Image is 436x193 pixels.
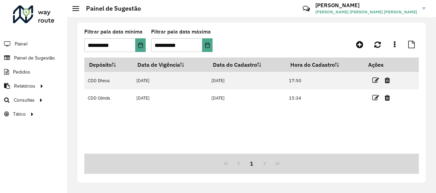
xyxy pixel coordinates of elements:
span: Painel de Sugestão [14,54,55,62]
a: Contato Rápido [299,1,314,16]
span: [PERSON_NAME] [PERSON_NAME] [PERSON_NAME] [315,9,417,15]
td: CDD Olinda [84,89,133,107]
td: [DATE] [208,72,286,89]
span: Relatórios [14,82,35,90]
td: CDD Ilheus [84,72,133,89]
h2: Painel de Sugestão [79,5,141,12]
span: Pedidos [13,68,30,76]
a: Editar [372,76,379,85]
th: Data de Vigência [133,57,208,72]
span: Painel [15,40,27,48]
label: Filtrar pela data mínima [84,28,143,36]
td: [DATE] [208,89,286,107]
th: Ações [363,57,404,72]
h3: [PERSON_NAME] [315,2,417,9]
button: Choose Date [135,38,146,52]
th: Data do Cadastro [208,57,286,72]
button: 1 [245,157,258,170]
td: [DATE] [133,89,208,107]
td: [DATE] [133,72,208,89]
th: Hora do Cadastro [286,57,363,72]
button: Choose Date [202,38,213,52]
td: 15:34 [286,89,363,107]
td: 17:50 [286,72,363,89]
a: Excluir [385,76,390,85]
a: Excluir [385,93,390,102]
label: Filtrar pela data máxima [151,28,211,36]
th: Depósito [84,57,133,72]
span: Consultas [14,96,35,104]
span: Tático [13,111,26,118]
a: Editar [372,93,379,102]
